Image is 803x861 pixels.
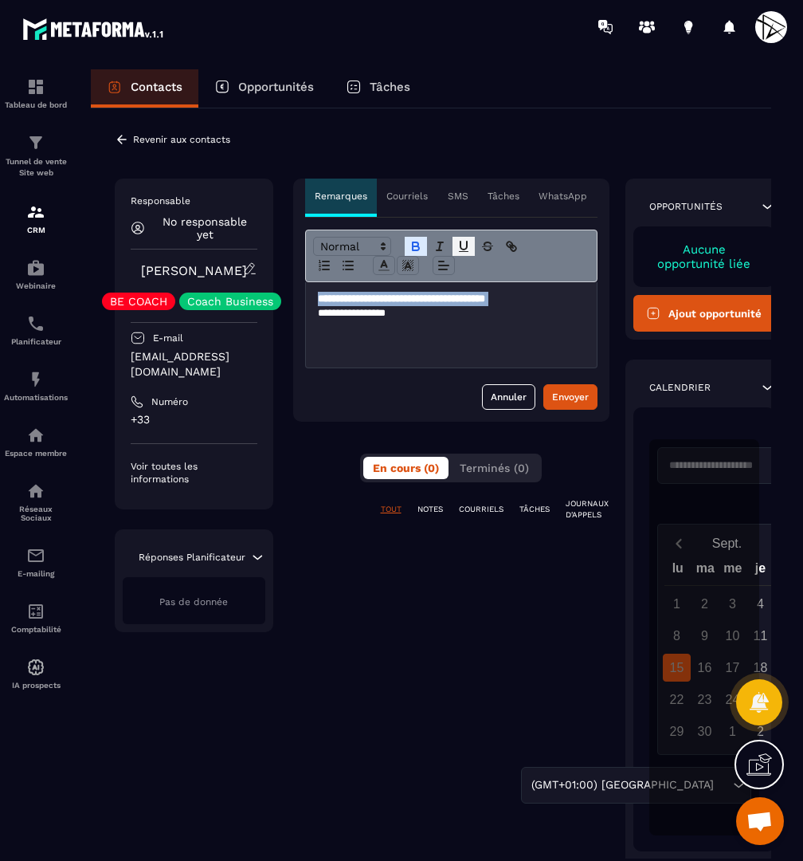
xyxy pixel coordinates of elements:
div: 4 [746,590,774,618]
p: Tunnel de vente Site web [4,156,68,179]
div: Ouvrir le chat [736,797,784,845]
p: JOURNAUX D'APPELS [566,498,609,521]
p: Courriels [386,190,428,202]
a: automationsautomationsWebinaire [4,246,68,302]
img: scheduler [26,314,45,333]
p: Tableau de bord [4,100,68,109]
p: Revenir aux contacts [133,134,230,145]
p: Tâches [488,190,519,202]
img: automations [26,370,45,389]
img: social-network [26,482,45,501]
p: Opportunités [238,80,314,94]
a: formationformationCRM [4,191,68,246]
span: Pas de donnée [159,596,228,607]
img: automations [26,426,45,445]
a: emailemailE-mailing [4,534,68,590]
p: CRM [4,226,68,234]
img: automations [26,658,45,677]
p: Opportunités [649,200,723,213]
span: (GMT+01:00) [GEOGRAPHIC_DATA] [527,776,717,794]
p: Voir toutes les informations [131,460,257,486]
p: TOUT [381,504,401,515]
p: Numéro [151,395,188,408]
button: Annuler [482,384,535,410]
p: Coach Business [187,296,273,307]
p: Responsable [131,195,257,207]
p: WhatsApp [539,190,587,202]
p: SMS [448,190,468,202]
div: 11 [746,622,774,650]
p: TÂCHES [519,504,550,515]
div: Search for option [521,767,751,804]
div: je [746,557,774,585]
a: Contacts [91,69,198,108]
p: [EMAIL_ADDRESS][DOMAIN_NAME] [131,349,257,379]
img: accountant [26,602,45,621]
button: Terminés (0) [450,457,539,479]
p: Remarques [315,190,367,202]
span: Terminés (0) [460,462,529,474]
img: formation [26,77,45,96]
p: Aucune opportunité liée [649,242,760,271]
p: Comptabilité [4,625,68,634]
img: formation [26,133,45,152]
p: Tâches [370,80,410,94]
a: automationsautomationsAutomatisations [4,358,68,414]
div: 18 [746,654,774,682]
p: BE COACH [110,296,167,307]
p: Contacts [131,80,182,94]
a: accountantaccountantComptabilité [4,590,68,646]
a: formationformationTableau de bord [4,65,68,121]
a: [PERSON_NAME] [141,263,247,278]
img: email [26,546,45,565]
p: E-mailing [4,569,68,578]
img: automations [26,258,45,277]
img: logo [22,14,166,43]
p: Espace membre [4,449,68,458]
p: E-mail [153,332,183,344]
p: NOTES [417,504,443,515]
div: Envoyer [552,389,589,405]
p: Webinaire [4,281,68,290]
a: Opportunités [198,69,330,108]
img: formation [26,202,45,222]
p: Réseaux Sociaux [4,505,68,522]
p: Planificateur [4,337,68,346]
a: schedulerschedulerPlanificateur [4,302,68,358]
a: formationformationTunnel de vente Site web [4,121,68,191]
p: No responsable yet [153,215,257,241]
p: Calendrier [649,381,711,394]
p: Automatisations [4,393,68,402]
a: Tâches [330,69,426,108]
button: Ajout opportunité [633,295,776,332]
p: +33 [131,412,257,427]
button: En cours (0) [363,457,449,479]
p: IA prospects [4,681,68,690]
p: Réponses Planificateur [139,551,245,564]
button: Envoyer [543,384,597,410]
a: automationsautomationsEspace membre [4,414,68,470]
span: En cours (0) [373,462,439,474]
a: social-networksocial-networkRéseaux Sociaux [4,470,68,534]
p: COURRIELS [459,504,503,515]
